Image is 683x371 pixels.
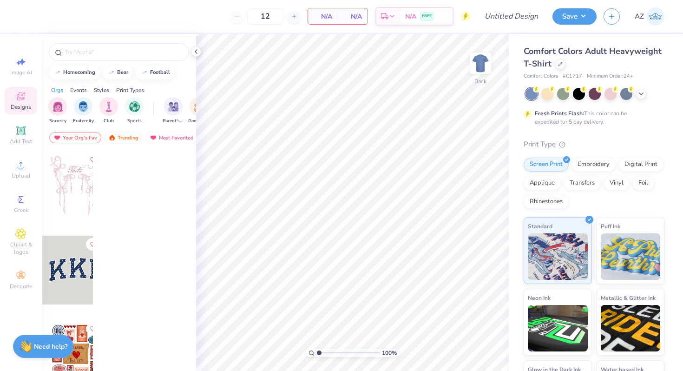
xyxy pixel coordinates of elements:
span: Fraternity [73,118,94,125]
span: N/A [405,12,416,21]
img: Back [471,54,490,73]
img: trend_line.gif [108,70,115,75]
img: Parent's Weekend Image [168,101,179,112]
span: Game Day [188,118,210,125]
img: Sorority Image [53,101,63,112]
div: Applique [524,176,561,190]
div: Orgs [51,86,63,94]
img: Club Image [104,101,114,112]
button: Like [86,323,108,335]
div: Screen Print [524,158,569,172]
img: Puff Ink [601,233,661,280]
div: Back [474,77,486,86]
img: Fraternity Image [78,101,88,112]
button: football [136,66,174,79]
div: Styles [94,86,109,94]
img: Metallic & Glitter Ink [601,305,661,351]
div: filter for Sorority [48,97,67,125]
button: Like [86,153,108,166]
div: filter for Fraternity [73,97,94,125]
img: Anna Ziegler [646,7,664,26]
span: Designs [11,103,31,111]
strong: Need help? [34,342,67,351]
button: Save [552,8,597,25]
div: Events [70,86,87,94]
div: filter for Club [99,97,118,125]
div: Digital Print [618,158,663,172]
span: Sports [127,118,142,125]
span: Greek [14,206,28,214]
span: Club [104,118,114,125]
span: Clipart & logos [5,241,37,256]
div: filter for Sports [125,97,144,125]
div: filter for Game Day [188,97,210,125]
div: Foil [632,176,654,190]
span: N/A [343,12,362,21]
input: Untitled Design [477,7,545,26]
span: Neon Ink [528,293,551,303]
img: trend_line.gif [141,70,148,75]
span: Upload [12,172,30,179]
span: # C1717 [563,73,582,80]
button: bear [103,66,132,79]
button: homecoming [49,66,99,79]
div: filter for Parent's Weekend [163,97,184,125]
img: Sports Image [129,101,140,112]
button: filter button [125,97,144,125]
img: most_fav.gif [53,134,61,141]
img: Standard [528,233,588,280]
div: football [150,70,170,75]
div: Rhinestones [524,195,569,209]
span: Add Text [10,138,32,145]
span: Standard [528,221,552,231]
div: Print Type [524,139,664,150]
div: homecoming [63,70,95,75]
button: Like [86,238,108,251]
img: trend_line.gif [54,70,61,75]
input: Try "Alpha" [64,47,183,57]
span: Puff Ink [601,221,620,231]
span: Decorate [10,283,32,290]
span: FREE [422,13,432,20]
div: Trending [104,132,143,143]
button: filter button [99,97,118,125]
span: 100 % [382,349,397,357]
button: filter button [73,97,94,125]
span: Minimum Order: 24 + [587,73,633,80]
button: filter button [163,97,184,125]
div: Transfers [564,176,601,190]
div: Print Types [116,86,144,94]
button: filter button [188,97,210,125]
span: Image AI [10,69,32,76]
span: Parent's Weekend [163,118,184,125]
span: N/A [314,12,332,21]
span: Sorority [49,118,66,125]
div: This color can be expedited for 5 day delivery. [535,109,649,126]
a: AZ [635,7,664,26]
div: bear [117,70,128,75]
span: Comfort Colors [524,73,558,80]
div: Embroidery [571,158,616,172]
div: Your Org's Fav [49,132,101,143]
img: trending.gif [108,134,116,141]
span: Comfort Colors Adult Heavyweight T-Shirt [524,46,662,69]
div: Most Favorited [145,132,198,143]
span: AZ [635,11,644,22]
span: Metallic & Glitter Ink [601,293,656,303]
input: – – [247,8,283,25]
strong: Fresh Prints Flash: [535,110,584,117]
img: most_fav.gif [150,134,157,141]
div: Vinyl [604,176,630,190]
button: filter button [48,97,67,125]
img: Neon Ink [528,305,588,351]
img: Game Day Image [194,101,204,112]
